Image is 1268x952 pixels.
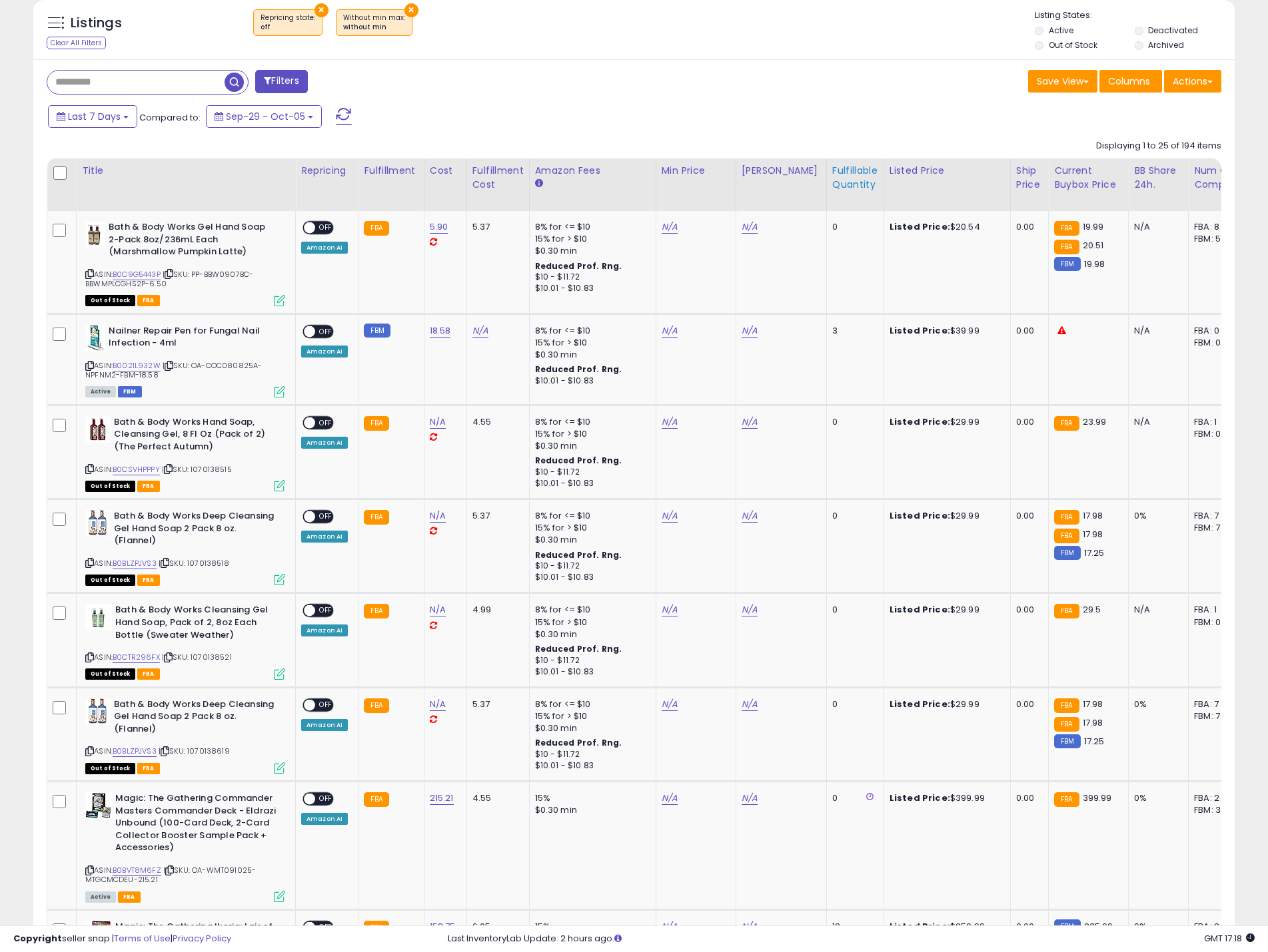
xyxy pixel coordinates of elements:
div: $29.99 [890,416,1000,428]
span: Last 7 Days [68,110,121,123]
b: Magic: The Gathering Commander Masters Commander Deck - Eldrazi Unbound (100-Card Deck, 2-Card Co... [115,792,277,857]
div: Current Buybox Price [1054,164,1123,192]
span: OFF [315,699,336,710]
div: 8% for <= $10 [535,604,646,616]
div: Fulfillable Quantity [832,164,878,192]
div: Cost [430,164,461,178]
div: Clear All Filters [47,37,106,49]
span: 17.98 [1083,528,1103,541]
div: 0 [832,792,874,804]
a: B0CSVHPPPY [113,464,160,475]
small: FBA [364,416,388,431]
span: 17.25 [1084,547,1105,559]
a: N/A [742,792,758,805]
b: Reduced Prof. Rng. [535,363,622,375]
a: N/A [662,324,678,338]
span: Sep-29 - Oct-05 [226,110,305,123]
img: 312AIG5FTDL._SL40_.jpg [85,604,112,630]
b: Listed Price: [890,698,950,710]
div: 4.55 [472,792,519,804]
div: N/A [1134,604,1178,616]
div: FBM: 7 [1194,710,1238,722]
div: Amazon AI [301,624,348,636]
div: N/A [1134,416,1178,428]
span: OFF [315,605,336,616]
button: Columns [1099,70,1162,93]
div: ASIN: [85,604,285,678]
small: FBA [364,221,388,236]
b: Reduced Prof. Rng. [535,643,622,654]
div: Repricing [301,164,352,178]
div: FBA: 1 [1194,416,1238,428]
a: N/A [430,603,446,616]
label: Deactivated [1148,25,1198,36]
span: All listings that are currently out of stock and unavailable for purchase on Amazon [85,763,135,774]
b: Reduced Prof. Rng. [535,549,622,561]
span: OFF [315,511,336,523]
span: 17.25 [1084,735,1105,748]
div: Listed Price [890,164,1005,178]
div: ASIN: [85,792,285,901]
div: 0.00 [1016,221,1038,233]
span: 29.5 [1083,603,1101,616]
div: 8% for <= $10 [535,221,646,233]
h5: Listings [71,14,122,33]
div: 0 [832,416,874,428]
div: 0.00 [1016,416,1038,428]
div: 15% [535,792,646,804]
img: 51BdnJxseNL._SL40_.jpg [85,792,112,819]
div: Amazon AI [301,346,348,357]
a: Terms of Use [114,932,171,945]
div: $29.99 [890,698,1000,710]
span: OFF [315,417,336,428]
button: × [404,3,418,17]
a: B0021L932W [113,360,161,371]
div: $0.30 min [535,534,646,546]
img: 41FHScr+mIL._SL40_.jpg [85,325,105,352]
a: N/A [662,509,678,523]
div: 0.00 [1016,604,1038,616]
button: Sep-29 - Oct-05 [206,105,322,128]
a: B0BLZPJVS3 [113,558,157,569]
div: 0.00 [1016,510,1038,522]
div: 15% for > $10 [535,337,646,349]
div: 0% [1134,792,1178,804]
div: $399.99 [890,792,1000,804]
div: 5.37 [472,221,519,233]
div: FBM: 0 [1194,428,1238,440]
div: Min Price [662,164,730,178]
button: Actions [1164,70,1221,93]
b: Bath & Body Works Deep Cleansing Gel Hand Soap 2 Pack 8 oz. (Flannel) [114,698,276,739]
div: 15% for > $10 [535,710,646,722]
span: All listings that are currently out of stock and unavailable for purchase on Amazon [85,295,135,306]
div: BB Share 24h. [1134,164,1183,192]
small: FBA [364,604,388,618]
small: FBA [364,510,388,525]
div: $0.30 min [535,349,646,361]
div: FBM: 3 [1194,804,1238,816]
div: ASIN: [85,416,285,490]
div: $10.01 - $10.83 [535,478,646,489]
div: N/A [1134,221,1178,233]
div: FBM: 0 [1194,616,1238,628]
span: 19.99 [1083,220,1104,233]
small: FBM [1054,734,1080,748]
small: FBA [1054,240,1079,254]
div: 0 [832,698,874,710]
div: $10.01 - $10.83 [535,666,646,678]
b: Listed Price: [890,324,950,337]
div: FBA: 2 [1194,792,1238,804]
div: ASIN: [85,510,285,584]
b: Listed Price: [890,509,950,522]
a: N/A [742,603,758,616]
a: 5.90 [430,220,448,234]
span: All listings currently available for purchase on Amazon [85,386,116,397]
div: 4.55 [472,416,519,428]
span: FBA [137,763,160,774]
b: Reduced Prof. Rng. [535,737,622,748]
div: 0.00 [1016,792,1038,804]
div: Displaying 1 to 25 of 194 items [1096,140,1221,152]
span: 17.98 [1083,509,1103,522]
div: $0.30 min [535,628,646,640]
a: B0BVT8M6FZ [113,865,161,876]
